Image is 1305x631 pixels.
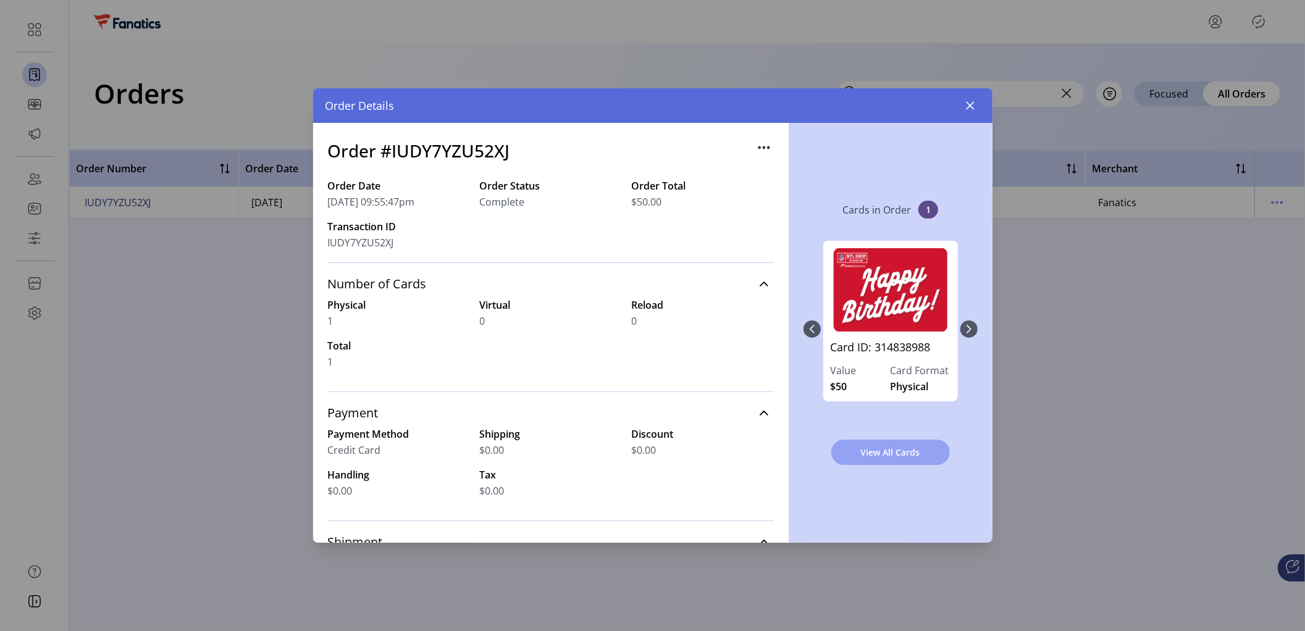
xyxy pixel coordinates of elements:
[918,201,938,219] span: 1
[831,440,950,465] button: View All Cards
[328,219,470,234] label: Transaction ID
[328,278,427,290] span: Number of Cards
[831,248,950,332] img: 314838988
[328,298,774,384] div: Number of Cards
[480,427,622,441] label: Shipping
[831,339,950,363] a: Card ID: 314838988
[328,314,334,328] span: 1
[632,314,637,328] span: 0
[847,446,934,459] span: View All Cards
[328,178,470,193] label: Order Date
[480,298,622,312] label: Virtual
[328,194,415,209] span: [DATE] 09:55:47pm
[328,235,394,250] span: IUDY7YZU52XJ
[891,363,950,378] label: Card Format
[328,483,353,498] span: $0.00
[325,98,395,114] span: Order Details
[480,483,505,498] span: $0.00
[480,194,525,209] span: Complete
[328,298,470,312] label: Physical
[328,407,379,419] span: Payment
[831,363,891,378] label: Value
[821,228,960,430] div: 0
[480,467,622,482] label: Tax
[632,427,774,441] label: Discount
[328,427,774,513] div: Payment
[328,338,470,353] label: Total
[891,379,929,394] span: Physical
[480,178,622,193] label: Order Status
[328,443,381,458] span: Credit Card
[328,270,774,298] a: Number of Cards
[328,536,383,548] span: Shipment
[328,467,470,482] label: Handling
[328,399,774,427] a: Payment
[632,178,774,193] label: Order Total
[328,427,470,441] label: Payment Method
[632,194,662,209] span: $50.00
[480,314,485,328] span: 0
[328,354,334,369] span: 1
[328,529,774,556] a: Shipment
[480,443,505,458] span: $0.00
[632,298,774,312] label: Reload
[632,443,657,458] span: $0.00
[328,138,510,164] h3: Order #IUDY7YZU52XJ
[831,379,847,394] span: $50
[842,203,911,217] p: Cards in Order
